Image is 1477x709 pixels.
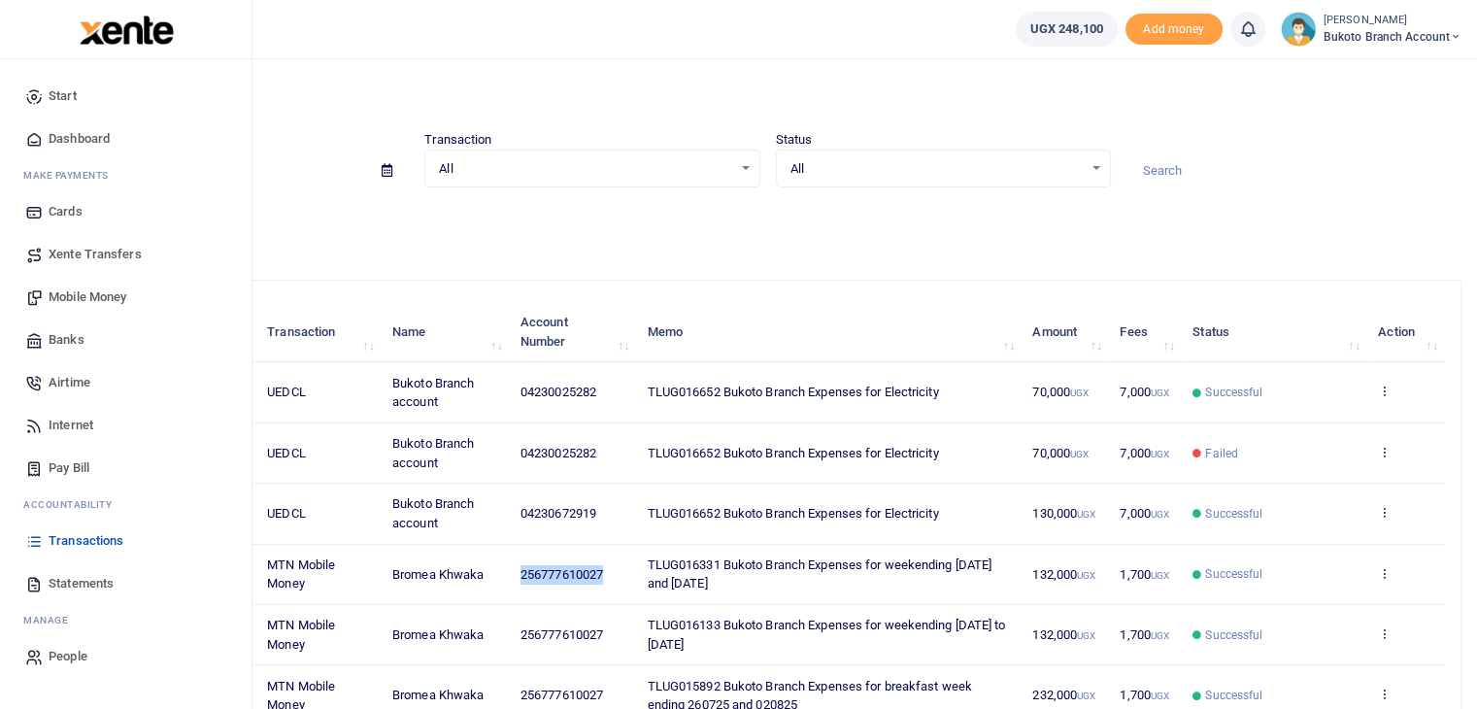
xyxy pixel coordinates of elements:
small: UGX [1151,570,1169,581]
span: Bromea Khwaka [392,567,484,582]
a: Internet [16,404,236,447]
span: 256777610027 [520,627,603,642]
h4: Transactions [74,84,1461,105]
span: 132,000 [1032,627,1095,642]
small: UGX [1151,691,1169,701]
a: Pay Bill [16,447,236,490]
span: 7,000 [1120,385,1169,399]
span: TLUG016133 Bukoto Branch Expenses for weekending [DATE] to [DATE] [648,618,1006,652]
span: 1,700 [1120,627,1169,642]
a: profile-user [PERSON_NAME] Bukoto Branch account [1281,12,1461,47]
span: Successful [1205,505,1262,523]
span: Successful [1205,626,1262,644]
small: UGX [1077,630,1095,641]
span: UEDCL [267,506,306,521]
span: Failed [1205,445,1238,462]
small: UGX [1070,388,1089,398]
span: TLUG016652 Bukoto Branch Expenses for Electricity [648,506,939,521]
a: Transactions [16,520,236,562]
li: Ac [16,490,236,520]
span: 256777610027 [520,567,603,582]
span: All [439,159,731,179]
small: UGX [1077,509,1095,520]
span: UGX 248,100 [1030,19,1103,39]
span: anage [33,613,69,627]
span: Add money [1125,14,1223,46]
span: Xente Transfers [49,245,142,264]
span: Mobile Money [49,287,126,307]
span: Bromea Khwaka [392,627,484,642]
span: 70,000 [1032,446,1089,460]
li: M [16,160,236,190]
th: Name: activate to sort column ascending [382,302,510,362]
span: Successful [1205,565,1262,583]
span: Successful [1205,687,1262,704]
li: Wallet ballance [1008,12,1125,47]
small: [PERSON_NAME] [1324,13,1461,29]
a: logo-small logo-large logo-large [78,21,174,36]
span: Statements [49,574,114,593]
span: 7,000 [1120,506,1169,521]
span: Bukoto Branch account [392,376,474,410]
span: ake Payments [33,168,109,183]
span: 70,000 [1032,385,1089,399]
span: UEDCL [267,446,306,460]
a: Start [16,75,236,118]
li: M [16,605,236,635]
span: 04230025282 [520,446,596,460]
a: Mobile Money [16,276,236,319]
th: Account Number: activate to sort column ascending [510,302,637,362]
span: TLUG016652 Bukoto Branch Expenses for Electricity [648,385,939,399]
input: Search [1126,154,1461,187]
span: Bromea Khwaka [392,688,484,702]
span: 04230025282 [520,385,596,399]
a: Cards [16,190,236,233]
a: Dashboard [16,118,236,160]
p: Download [74,211,1461,231]
span: 132,000 [1032,567,1095,582]
img: profile-user [1281,12,1316,47]
span: Pay Bill [49,458,89,478]
a: People [16,635,236,678]
a: Xente Transfers [16,233,236,276]
span: Dashboard [49,129,110,149]
label: Status [776,130,813,150]
th: Amount: activate to sort column ascending [1022,302,1109,362]
a: Airtime [16,361,236,404]
span: MTN Mobile Money [267,557,335,591]
th: Fees: activate to sort column ascending [1109,302,1182,362]
img: logo-large [80,16,174,45]
span: Transactions [49,531,123,551]
span: 04230672919 [520,506,596,521]
span: All [790,159,1083,179]
span: Successful [1205,384,1262,401]
label: Transaction [424,130,491,150]
a: UGX 248,100 [1016,12,1118,47]
span: Bukoto Branch account [392,496,474,530]
span: Internet [49,416,93,435]
a: Statements [16,562,236,605]
small: UGX [1151,388,1169,398]
span: Cards [49,202,83,221]
li: Toup your wallet [1125,14,1223,46]
span: TLUG016652 Bukoto Branch Expenses for Electricity [648,446,939,460]
th: Status: activate to sort column ascending [1182,302,1367,362]
small: UGX [1077,570,1095,581]
span: 232,000 [1032,688,1095,702]
span: UEDCL [267,385,306,399]
span: Airtime [49,373,90,392]
small: UGX [1151,630,1169,641]
th: Transaction: activate to sort column ascending [256,302,382,362]
span: 256777610027 [520,688,603,702]
th: Action: activate to sort column ascending [1367,302,1445,362]
span: 1,700 [1120,688,1169,702]
span: 130,000 [1032,506,1095,521]
small: UGX [1070,449,1089,459]
small: UGX [1151,509,1169,520]
span: countability [38,497,112,512]
span: MTN Mobile Money [267,618,335,652]
span: Banks [49,330,84,350]
span: People [49,647,87,666]
a: Add money [1125,20,1223,35]
span: 7,000 [1120,446,1169,460]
